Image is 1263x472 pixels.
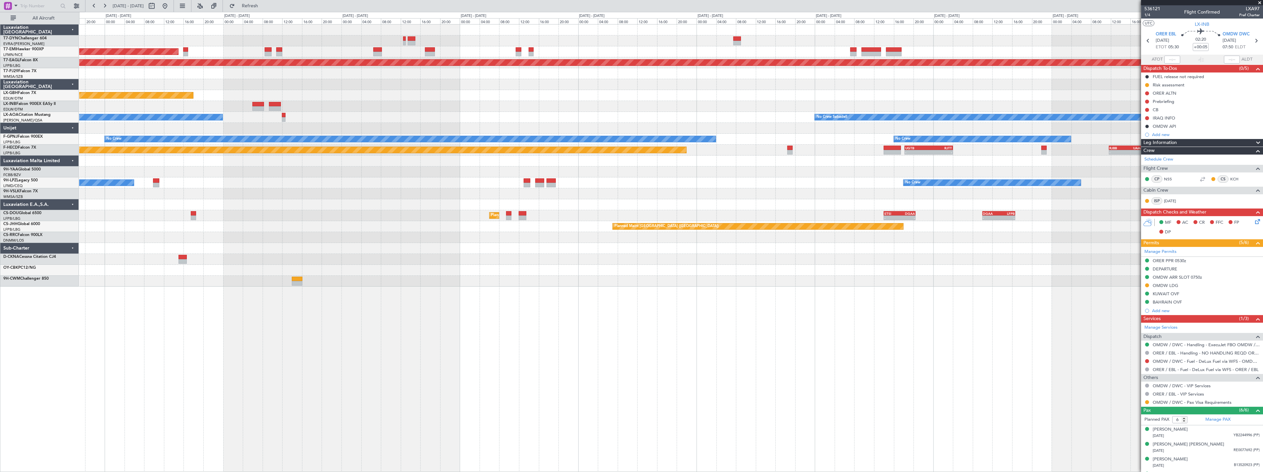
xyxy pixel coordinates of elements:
div: UGTB [905,146,929,150]
div: 12:00 [401,18,421,24]
div: [DATE] - [DATE] [579,13,605,19]
div: 08:00 [854,18,874,24]
span: Leg Information [1143,139,1177,147]
span: Refresh [236,4,264,8]
div: 16:00 [420,18,440,24]
div: - [1110,150,1126,154]
div: 16:00 [1131,18,1150,24]
div: No Crew Sabadell [816,112,847,122]
div: No Crew [905,178,921,188]
a: LFMD/CEQ [3,183,23,188]
span: LX-INB [1195,21,1209,28]
div: 04:00 [361,18,381,24]
div: 04:00 [125,18,144,24]
span: (6/6) [1239,406,1249,413]
a: T7-EAGLFalcon 8X [3,58,38,62]
span: ALDT [1241,56,1252,63]
div: 20:00 [85,18,105,24]
span: CS-JHH [3,222,18,226]
div: 08:00 [1091,18,1111,24]
span: CR [1199,219,1205,226]
span: (1/3) [1239,315,1249,322]
a: CS-JHHGlobal 6000 [3,222,40,226]
div: 00:00 [578,18,598,24]
div: 08:00 [973,18,993,24]
span: 05:30 [1168,44,1179,51]
span: T7-DYN [3,36,18,40]
div: 00:00 [1052,18,1072,24]
div: OMDW LDG [1153,283,1178,288]
span: 536121 [1144,5,1160,12]
div: 00:00 [697,18,716,24]
div: 04:00 [716,18,736,24]
span: LX-AOA [3,113,19,117]
span: Permits [1143,239,1159,247]
a: KCH [1230,176,1245,182]
input: Trip Number [20,1,58,11]
a: 9H-VSLKFalcon 7X [3,189,38,193]
div: 20:00 [1032,18,1052,24]
span: DP [1165,229,1171,236]
span: OMDW DWC [1223,31,1250,38]
span: [DATE] [1153,433,1164,438]
div: [DATE] - [DATE] [342,13,368,19]
a: EDLW/DTM [3,107,23,112]
span: [DATE] - [DATE] [113,3,144,9]
div: [PERSON_NAME] [PERSON_NAME] [1153,441,1224,448]
span: OY-CBK [3,266,18,270]
span: F-GPNJ [3,135,18,139]
div: 16:00 [657,18,677,24]
div: 12:00 [992,18,1012,24]
div: No Crew [896,134,911,144]
span: Flight Crew [1143,165,1168,172]
div: 12:00 [164,18,184,24]
span: T7-EMI [3,47,16,51]
a: OMDW / DWC - Fuel - DeLux Fuel via WFS - OMDW / DWC [1153,358,1260,364]
a: LFPB/LBG [3,216,21,221]
a: OMDW / DWC - Handling - ExecuJet FBO OMDW / DWC [1153,342,1260,348]
a: 9H-CWMChallenger 850 [3,277,49,281]
span: RE0077692 (PP) [1234,448,1260,453]
a: ORER / EBL - Fuel - DeLux Fuel via WFS - ORER / EBL [1153,367,1259,372]
a: LFPB/LBG [3,227,21,232]
a: LX-INBFalcon 900EX EASy II [3,102,56,106]
div: [DATE] - [DATE] [224,13,250,19]
a: NSS [1164,176,1179,182]
a: OMDW / DWC - Pax Visa Requirements [1153,400,1232,405]
span: (5/6) [1239,239,1249,246]
div: CB [1153,107,1158,113]
div: No Crew [106,134,122,144]
span: D-CKNA [3,255,19,259]
div: 04:00 [835,18,855,24]
a: DNMM/LOS [3,238,24,243]
div: [DATE] - [DATE] [106,13,131,19]
div: 00:00 [342,18,361,24]
span: MF [1165,219,1171,226]
div: DEPARTURE [1153,266,1177,272]
div: - [900,216,915,220]
div: [DATE] - [DATE] [461,13,486,19]
div: [DATE] - [DATE] [698,13,723,19]
span: YB2244996 (PP) [1234,433,1260,438]
div: UAAA [1126,146,1143,150]
span: [DATE] [1153,448,1164,453]
div: - [983,216,999,220]
div: 20:00 [914,18,933,24]
span: Dispatch To-Dos [1143,65,1177,72]
span: Pax [1143,407,1151,414]
span: ATOT [1152,56,1163,63]
div: 08:00 [263,18,283,24]
span: 9H-YAA [3,167,18,171]
a: Manage Services [1144,324,1178,331]
div: 16:00 [894,18,914,24]
span: 9H-LPZ [3,178,17,182]
a: [PERSON_NAME]/QSA [3,118,42,123]
input: --:-- [1164,56,1180,64]
div: 00:00 [105,18,125,24]
div: 08:00 [618,18,638,24]
a: WMSA/SZB [3,194,23,199]
div: OMDW API [1153,123,1176,129]
div: Add new [1152,308,1260,313]
span: (0/5) [1239,65,1249,72]
button: Refresh [226,1,266,11]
